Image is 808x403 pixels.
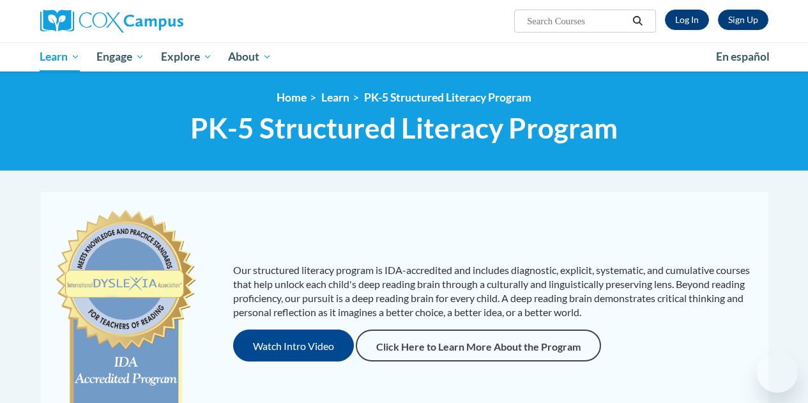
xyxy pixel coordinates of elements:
[708,43,778,70] a: En español
[96,49,144,65] span: Engage
[364,91,531,104] a: PK-5 Structured Literacy Program
[277,91,307,104] a: Home
[716,50,770,63] span: En español
[220,42,280,72] a: About
[190,111,618,145] span: PK-5 Structured Literacy Program
[757,352,798,393] iframe: Button to launch messaging window
[321,91,349,104] a: Learn
[153,42,220,72] a: Explore
[40,49,80,65] span: Learn
[40,10,183,33] img: Cox Campus
[233,263,756,319] p: Our structured literacy program is IDA-accredited and includes diagnostic, explicit, systematic, ...
[665,10,709,30] a: Log In
[526,13,628,29] input: Search Courses
[40,10,270,33] a: Cox Campus
[88,42,153,72] a: Engage
[356,330,601,361] a: Click Here to Learn More About the Program
[228,49,271,65] span: About
[233,330,354,361] button: Watch Intro Video
[32,42,89,72] a: Learn
[718,10,768,30] a: Register
[628,13,647,29] button: Search
[31,42,778,72] div: Main menu
[161,49,212,65] span: Explore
